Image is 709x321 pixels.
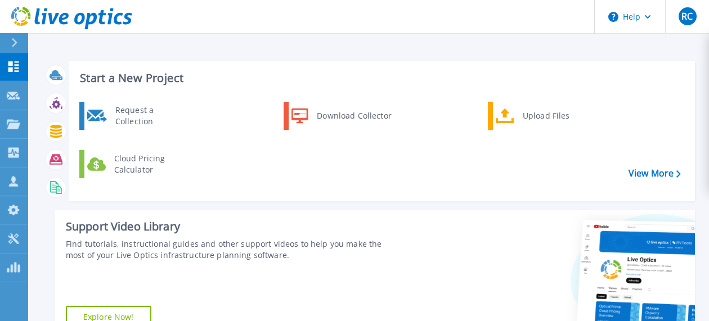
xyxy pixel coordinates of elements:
[109,153,192,175] div: Cloud Pricing Calculator
[284,102,399,130] a: Download Collector
[79,150,195,178] a: Cloud Pricing Calculator
[681,12,693,21] span: RC
[488,102,603,130] a: Upload Files
[629,168,681,179] a: View More
[66,219,398,234] div: Support Video Library
[79,102,195,130] a: Request a Collection
[311,105,396,127] div: Download Collector
[110,105,192,127] div: Request a Collection
[66,238,398,261] div: Find tutorials, instructional guides and other support videos to help you make the most of your L...
[80,72,680,84] h3: Start a New Project
[517,105,600,127] div: Upload Files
